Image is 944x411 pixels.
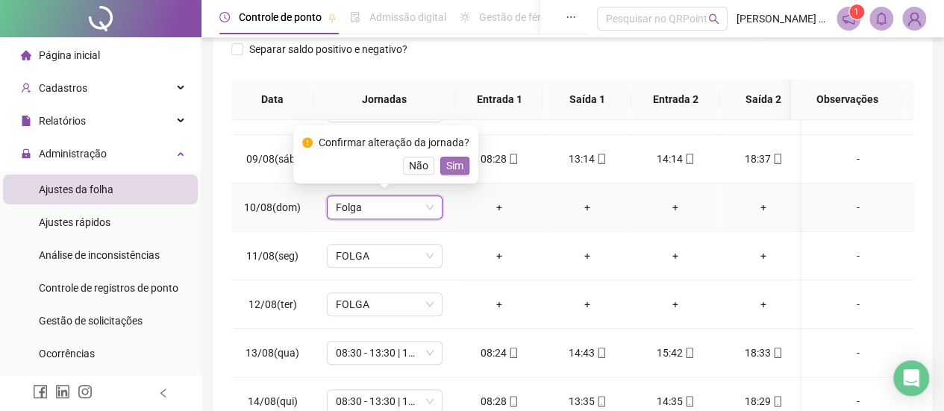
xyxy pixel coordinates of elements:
[708,13,719,25] span: search
[39,183,113,195] span: Ajustes da folha
[737,10,828,27] span: [PERSON_NAME] - Local Pães e Cafés
[814,199,902,216] div: -
[507,348,519,358] span: mobile
[903,7,925,30] img: 85685
[467,296,531,313] div: +
[875,12,888,25] span: bell
[814,248,902,264] div: -
[803,91,891,107] span: Observações
[246,153,299,165] span: 09/08(sáb)
[814,296,902,313] div: -
[683,396,695,407] span: mobile
[507,154,519,164] span: mobile
[771,396,783,407] span: mobile
[731,199,795,216] div: +
[21,148,31,159] span: lock
[555,393,619,410] div: 13:35
[239,11,322,23] span: Controle de ponto
[893,360,929,396] div: Open Intercom Messenger
[566,12,576,22] span: ellipsis
[731,151,795,167] div: 18:37
[555,199,619,216] div: +
[446,157,463,174] span: Sim
[731,345,795,361] div: 18:33
[455,79,543,120] th: Entrada 1
[350,12,360,22] span: file-done
[507,396,519,407] span: mobile
[814,151,902,167] div: -
[219,12,230,22] span: clock-circle
[555,345,619,361] div: 14:43
[631,79,719,120] th: Entrada 2
[336,245,434,267] span: FOLGA
[467,248,531,264] div: +
[409,157,428,174] span: Não
[55,384,70,399] span: linkedin
[78,384,93,399] span: instagram
[643,296,707,313] div: +
[849,4,864,19] sup: 1
[467,345,531,361] div: 08:24
[731,248,795,264] div: +
[814,345,902,361] div: -
[719,79,807,120] th: Saída 2
[595,396,607,407] span: mobile
[21,83,31,93] span: user-add
[791,79,903,120] th: Observações
[683,154,695,164] span: mobile
[731,393,795,410] div: 18:29
[39,282,178,294] span: Controle de registros de ponto
[643,199,707,216] div: +
[158,388,169,398] span: left
[479,11,554,23] span: Gestão de férias
[643,393,707,410] div: 14:35
[683,348,695,358] span: mobile
[771,348,783,358] span: mobile
[244,201,301,213] span: 10/08(dom)
[543,79,631,120] th: Saída 1
[555,296,619,313] div: +
[336,293,434,316] span: FOLGA
[854,7,859,17] span: 1
[39,49,100,61] span: Página inicial
[39,216,110,228] span: Ajustes rápidos
[319,134,469,151] div: Confirmar alteração da jornada?
[248,298,297,310] span: 12/08(ter)
[243,41,413,57] span: Separar saldo positivo e negativo?
[39,249,160,261] span: Análise de inconsistências
[595,154,607,164] span: mobile
[467,151,531,167] div: 08:28
[643,248,707,264] div: +
[595,348,607,358] span: mobile
[555,151,619,167] div: 13:14
[328,13,337,22] span: pushpin
[643,151,707,167] div: 14:14
[814,393,902,410] div: -
[336,196,434,219] span: Folga
[336,342,434,364] span: 08:30 - 13:30 | 14:30 - 18:40
[771,154,783,164] span: mobile
[21,50,31,60] span: home
[643,345,707,361] div: 15:42
[731,296,795,313] div: +
[313,79,455,120] th: Jornadas
[246,347,299,359] span: 13/08(qua)
[39,148,107,160] span: Administração
[467,393,531,410] div: 08:28
[39,115,86,127] span: Relatórios
[467,199,531,216] div: +
[403,157,434,175] button: Não
[440,157,469,175] button: Sim
[302,137,313,148] span: exclamation-circle
[842,12,855,25] span: notification
[460,12,470,22] span: sun
[248,395,298,407] span: 14/08(qui)
[39,315,143,327] span: Gestão de solicitações
[555,248,619,264] div: +
[246,250,298,262] span: 11/08(seg)
[39,82,87,94] span: Cadastros
[39,348,95,360] span: Ocorrências
[369,11,446,23] span: Admissão digital
[33,384,48,399] span: facebook
[21,116,31,126] span: file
